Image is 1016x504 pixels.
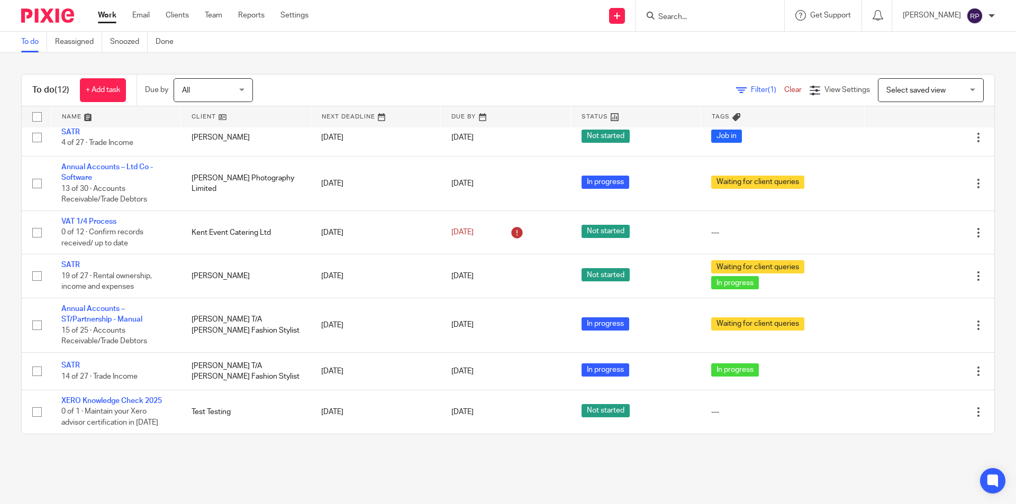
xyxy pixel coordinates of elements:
[61,229,143,248] span: 0 of 12 · Confirm records received/ up to date
[711,317,804,331] span: Waiting for client queries
[751,86,784,94] span: Filter
[903,10,961,21] p: [PERSON_NAME]
[810,12,851,19] span: Get Support
[61,272,152,291] span: 19 of 27 · Rental ownership, income and expenses
[711,363,759,377] span: In progress
[61,397,162,405] a: XERO Knowledge Check 2025
[657,13,752,22] input: Search
[784,86,802,94] a: Clear
[768,86,776,94] span: (1)
[582,404,630,417] span: Not started
[145,85,168,95] p: Due by
[61,327,147,345] span: 15 of 25 · Accounts Receivable/Trade Debtors
[61,305,142,323] a: Annual Accounts – ST/Partnership - Manual
[311,390,441,434] td: [DATE]
[181,352,311,390] td: [PERSON_NAME] T/A [PERSON_NAME] Fashion Stylist
[181,298,311,352] td: [PERSON_NAME] T/A [PERSON_NAME] Fashion Stylist
[582,363,629,377] span: In progress
[582,317,629,331] span: In progress
[55,32,102,52] a: Reassigned
[181,254,311,298] td: [PERSON_NAME]
[711,176,804,189] span: Waiting for client queries
[61,185,147,204] span: 13 of 30 · Accounts Receivable/Trade Debtors
[451,368,474,375] span: [DATE]
[110,32,148,52] a: Snoozed
[711,130,742,143] span: Job in
[98,10,116,21] a: Work
[451,408,474,416] span: [DATE]
[582,130,630,143] span: Not started
[451,134,474,141] span: [DATE]
[311,298,441,352] td: [DATE]
[311,352,441,390] td: [DATE]
[61,139,133,146] span: 4 of 27 · Trade Income
[311,118,441,156] td: [DATE]
[132,10,150,21] a: Email
[238,10,265,21] a: Reports
[311,210,441,254] td: [DATE]
[966,7,983,24] img: svg%3E
[451,180,474,187] span: [DATE]
[711,276,759,289] span: In progress
[21,32,47,52] a: To do
[711,260,804,273] span: Waiting for client queries
[181,210,311,254] td: Kent Event Catering Ltd
[61,163,153,181] a: Annual Accounts – Ltd Co - Software
[61,408,158,427] span: 0 of 1 · Maintain your Xero advisor certification in [DATE]
[311,157,441,211] td: [DATE]
[61,129,80,136] a: SATR
[582,176,629,189] span: In progress
[166,10,189,21] a: Clients
[182,87,190,94] span: All
[61,373,138,380] span: 14 of 27 · Trade Income
[61,362,80,369] a: SATR
[21,8,74,23] img: Pixie
[181,390,311,434] td: Test Testing
[61,218,116,225] a: VAT 1/4 Process
[451,322,474,329] span: [DATE]
[824,86,870,94] span: View Settings
[451,272,474,280] span: [DATE]
[181,118,311,156] td: [PERSON_NAME]
[80,78,126,102] a: + Add task
[451,229,474,236] span: [DATE]
[205,10,222,21] a: Team
[711,227,854,238] div: ---
[311,254,441,298] td: [DATE]
[886,87,946,94] span: Select saved view
[156,32,182,52] a: Done
[582,268,630,281] span: Not started
[61,261,80,269] a: SATR
[280,10,309,21] a: Settings
[582,225,630,238] span: Not started
[181,157,311,211] td: [PERSON_NAME] Photography Limited
[711,407,854,417] div: ---
[55,86,69,94] span: (12)
[32,85,69,96] h1: To do
[712,114,730,120] span: Tags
